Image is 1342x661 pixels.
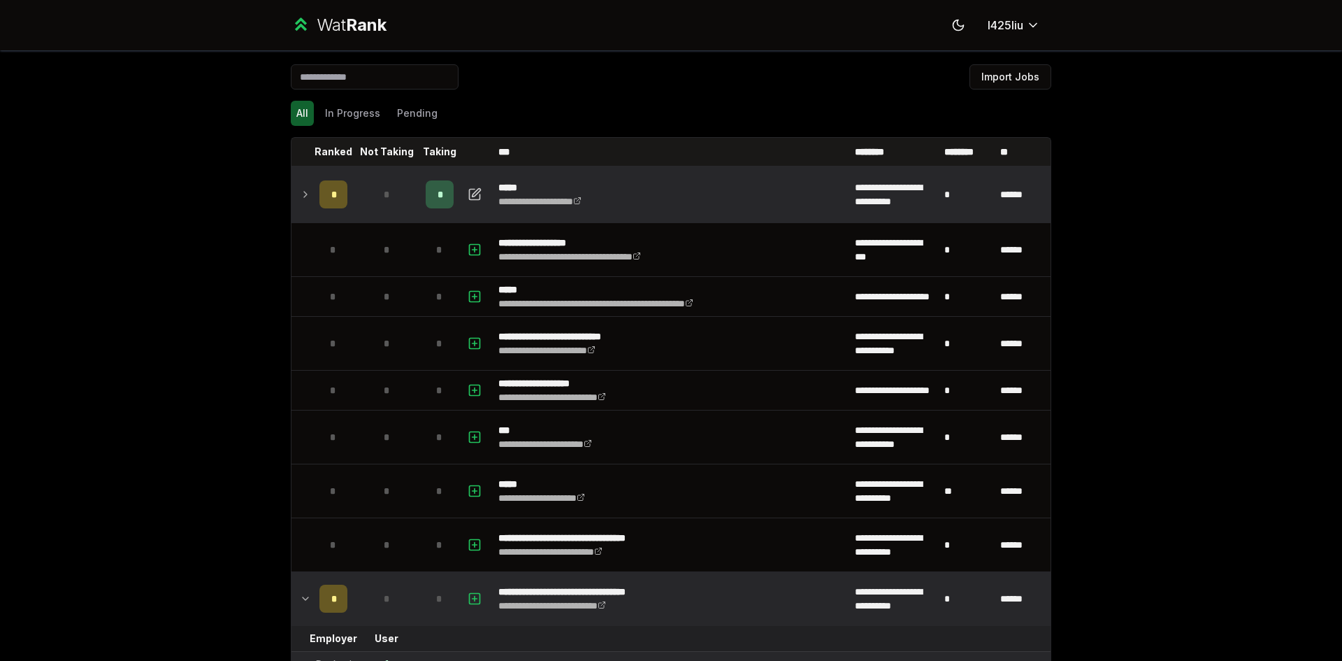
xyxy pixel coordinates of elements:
[317,14,387,36] div: Wat
[988,17,1023,34] span: l425liu
[291,14,387,36] a: WatRank
[423,145,456,159] p: Taking
[360,145,414,159] p: Not Taking
[969,64,1051,90] button: Import Jobs
[391,101,443,126] button: Pending
[319,101,386,126] button: In Progress
[315,145,352,159] p: Ranked
[976,13,1051,38] button: l425liu
[346,15,387,35] span: Rank
[314,626,353,651] td: Employer
[291,101,314,126] button: All
[353,626,420,651] td: User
